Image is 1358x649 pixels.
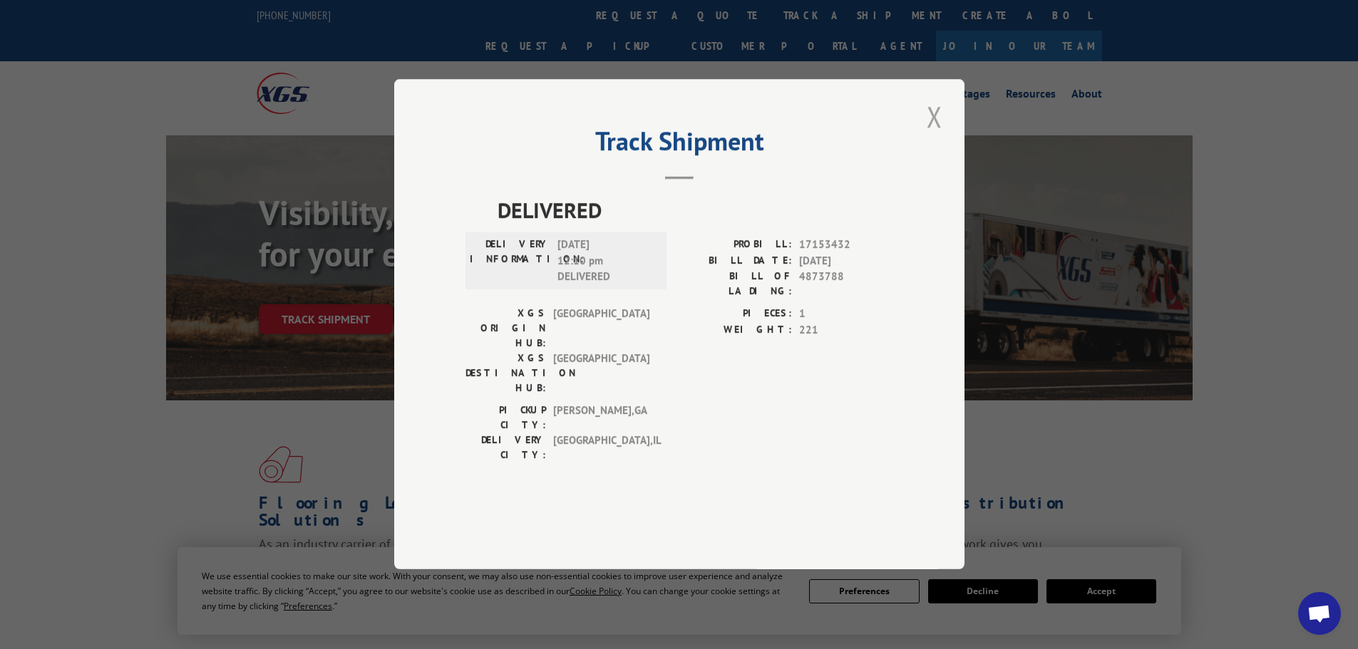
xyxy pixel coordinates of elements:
[465,403,546,433] label: PICKUP CITY:
[470,237,550,286] label: DELIVERY INFORMATION:
[799,322,893,338] span: 221
[799,269,893,299] span: 4873788
[557,237,654,286] span: [DATE] 12:10 pm DELIVERED
[553,433,649,463] span: [GEOGRAPHIC_DATA] , IL
[679,253,792,269] label: BILL DATE:
[799,306,893,323] span: 1
[1298,592,1341,635] a: Open chat
[465,306,546,351] label: XGS ORIGIN HUB:
[553,351,649,396] span: [GEOGRAPHIC_DATA]
[679,269,792,299] label: BILL OF LADING:
[553,403,649,433] span: [PERSON_NAME] , GA
[922,97,947,136] button: Close modal
[679,322,792,338] label: WEIGHT:
[799,253,893,269] span: [DATE]
[553,306,649,351] span: [GEOGRAPHIC_DATA]
[498,194,893,227] span: DELIVERED
[465,351,546,396] label: XGS DESTINATION HUB:
[679,237,792,254] label: PROBILL:
[465,433,546,463] label: DELIVERY CITY:
[679,306,792,323] label: PIECES:
[465,131,893,158] h2: Track Shipment
[799,237,893,254] span: 17153432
